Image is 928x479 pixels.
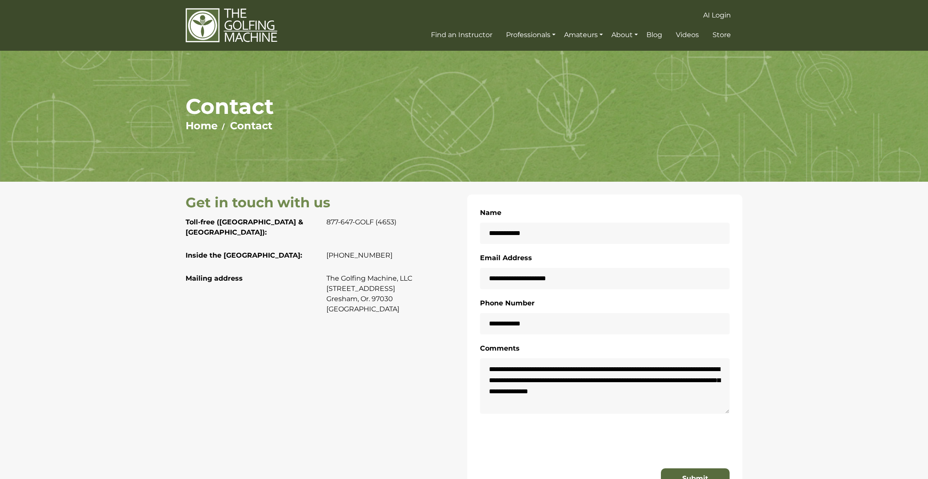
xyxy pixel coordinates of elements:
[674,27,701,43] a: Videos
[186,251,302,259] strong: Inside the [GEOGRAPHIC_DATA]:
[326,273,461,314] p: The Golfing Machine, LLC [STREET_ADDRESS] Gresham, Or. 97030 [GEOGRAPHIC_DATA]
[480,298,535,309] label: Phone Number
[480,429,580,454] iframe: reCAPTCHA
[504,27,558,43] a: Professionals
[480,207,501,218] label: Name
[230,119,272,132] a: Contact
[703,11,731,19] span: AI Login
[676,31,699,39] span: Videos
[710,27,733,43] a: Store
[186,195,461,211] h2: Get in touch with us
[186,274,243,282] strong: Mailing address
[609,27,640,43] a: About
[186,218,303,236] strong: Toll-free ([GEOGRAPHIC_DATA] & [GEOGRAPHIC_DATA]):
[480,343,520,354] label: Comments
[429,27,495,43] a: Find an Instructor
[713,31,731,39] span: Store
[646,31,662,39] span: Blog
[701,8,733,23] a: AI Login
[644,27,664,43] a: Blog
[186,93,742,119] h1: Contact
[431,31,492,39] span: Find an Instructor
[326,217,461,227] p: 877-647-GOLF (4653)
[326,250,461,261] p: [PHONE_NUMBER]
[562,27,605,43] a: Amateurs
[480,253,532,264] label: Email Address
[186,8,277,43] img: The Golfing Machine
[186,119,218,132] a: Home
